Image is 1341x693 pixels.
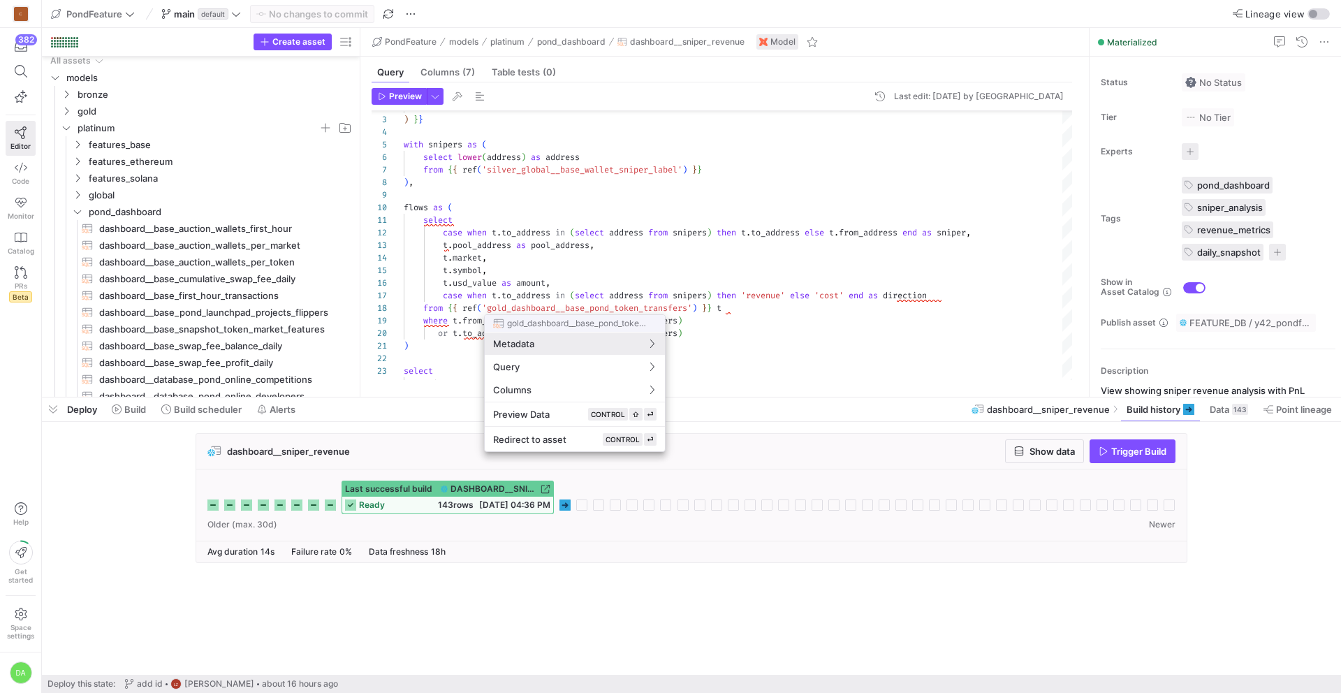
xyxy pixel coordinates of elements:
[493,338,534,349] span: Metadata
[632,410,640,418] span: ⇧
[591,410,625,418] span: CONTROL
[507,319,648,328] span: gold_dashboard__base_pond_token_transfers
[493,434,566,445] span: Redirect to asset
[606,435,640,444] span: CONTROL
[493,384,532,395] span: Columns
[647,410,654,418] span: ⏎
[493,409,550,420] span: Preview Data
[493,361,520,372] span: Query
[647,435,654,444] span: ⏎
